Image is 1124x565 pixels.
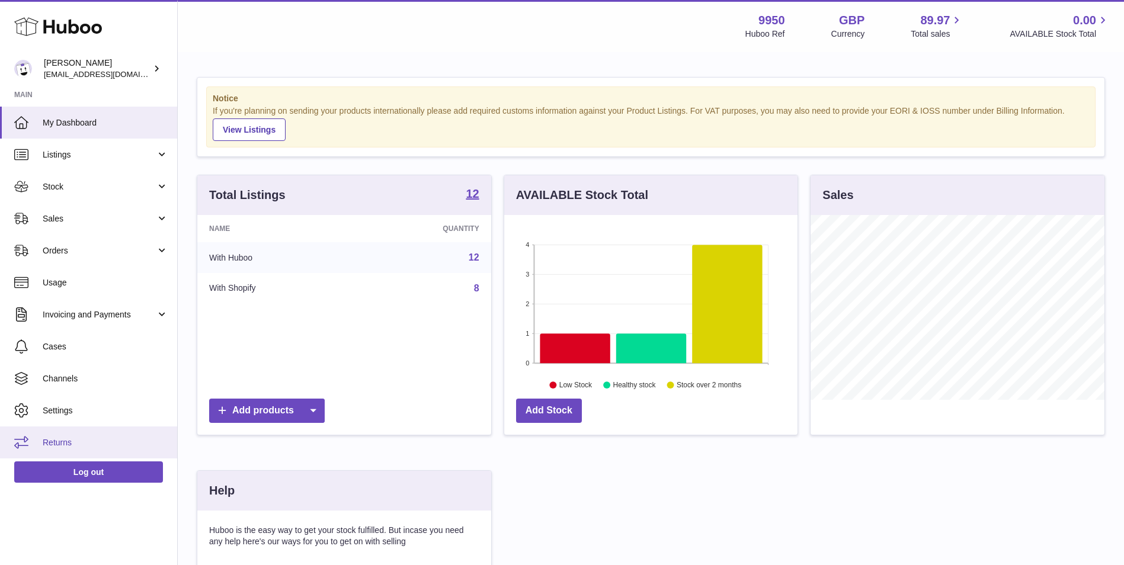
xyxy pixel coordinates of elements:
div: Currency [831,28,865,40]
span: Usage [43,277,168,288]
text: 2 [526,300,529,307]
div: If you're planning on sending your products internationally please add required customs informati... [213,105,1089,141]
span: Sales [43,213,156,224]
a: Add products [209,399,325,423]
span: Listings [43,149,156,160]
th: Name [197,215,356,242]
span: Channels [43,373,168,384]
text: 0 [526,359,529,367]
a: View Listings [213,118,286,141]
a: Add Stock [516,399,582,423]
a: 12 [469,252,479,262]
div: Huboo Ref [745,28,785,40]
text: Healthy stock [613,381,656,389]
img: info@loveliposomal.co.uk [14,60,32,78]
span: Cases [43,341,168,352]
strong: 9950 [758,12,785,28]
td: With Huboo [197,242,356,273]
text: Stock over 2 months [677,381,741,389]
text: 1 [526,330,529,337]
strong: Notice [213,93,1089,104]
span: Settings [43,405,168,416]
strong: 12 [466,188,479,200]
h3: Help [209,483,235,499]
p: Huboo is the easy way to get your stock fulfilled. But incase you need any help here's our ways f... [209,525,479,547]
th: Quantity [356,215,491,242]
a: 12 [466,188,479,202]
strong: GBP [839,12,864,28]
div: [PERSON_NAME] [44,57,150,80]
h3: Total Listings [209,187,286,203]
a: 8 [474,283,479,293]
span: 0.00 [1073,12,1096,28]
a: 89.97 Total sales [911,12,963,40]
span: Stock [43,181,156,192]
text: 4 [526,241,529,248]
span: [EMAIL_ADDRESS][DOMAIN_NAME] [44,69,174,79]
td: With Shopify [197,273,356,304]
span: Total sales [911,28,963,40]
a: 0.00 AVAILABLE Stock Total [1010,12,1110,40]
span: Returns [43,437,168,448]
span: My Dashboard [43,117,168,129]
text: Low Stock [559,381,593,389]
h3: Sales [822,187,853,203]
text: 3 [526,271,529,278]
span: 89.97 [920,12,950,28]
span: AVAILABLE Stock Total [1010,28,1110,40]
span: Invoicing and Payments [43,309,156,320]
a: Log out [14,461,163,483]
span: Orders [43,245,156,256]
h3: AVAILABLE Stock Total [516,187,648,203]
